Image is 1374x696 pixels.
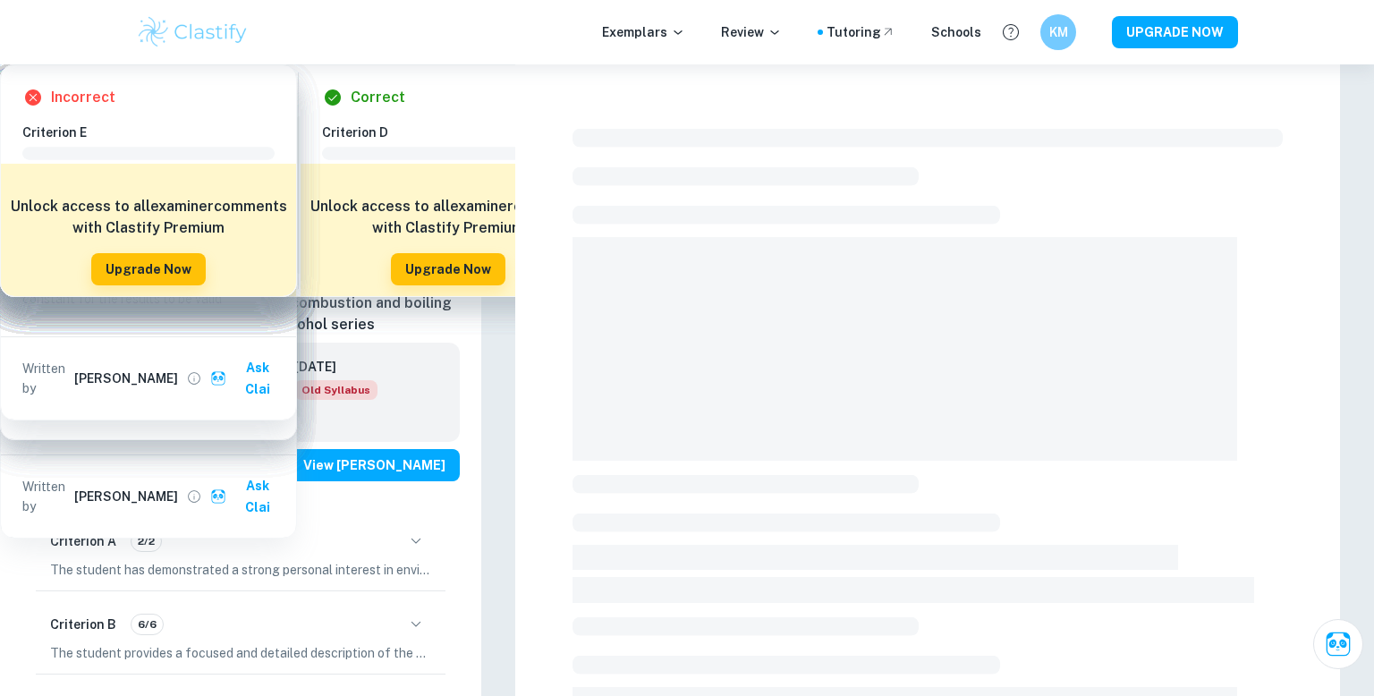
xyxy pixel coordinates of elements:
[322,123,589,142] h6: Criterion D
[50,643,431,663] p: The student provides a focused and detailed description of the main topic, which is to explore th...
[74,487,178,506] h6: [PERSON_NAME]
[10,196,287,239] h6: Unlock access to all examiner comments with Clastify Premium
[827,22,895,42] a: Tutoring
[294,357,363,377] h6: [DATE]
[294,380,377,400] span: Old Syllabus
[207,470,289,523] button: Ask Clai
[1313,619,1363,669] button: Ask Clai
[210,488,227,505] img: clai.svg
[602,22,685,42] p: Exemplars
[51,87,115,108] h6: Incorrect
[136,14,250,50] img: Clastify logo
[721,22,782,42] p: Review
[210,370,227,387] img: clai.svg
[289,449,460,481] button: View [PERSON_NAME]
[294,380,377,400] div: Starting from the May 2025 session, the Chemistry IA requirements have changed. It's OK to refer ...
[1112,16,1238,48] button: UPGRADE NOW
[74,369,178,388] h6: [PERSON_NAME]
[50,615,116,634] h6: Criterion B
[391,253,505,285] button: Upgrade Now
[182,366,207,391] button: View full profile
[1040,14,1076,50] button: KM
[22,123,289,142] h6: Criterion E
[50,560,431,580] p: The student has demonstrated a strong personal interest in environmental issues and has justified...
[1048,22,1069,42] h6: KM
[996,17,1026,47] button: Help and Feedback
[50,531,116,551] h6: Criterion A
[351,87,405,108] h6: Correct
[91,253,206,285] button: Upgrade Now
[131,616,163,632] span: 6/6
[310,196,587,239] h6: Unlock access to all examiner comments with Clastify Premium
[931,22,981,42] a: Schools
[22,477,71,516] p: Written by
[182,484,207,509] button: View full profile
[207,352,289,405] button: Ask Clai
[131,533,161,549] span: 2/2
[22,359,71,398] p: Written by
